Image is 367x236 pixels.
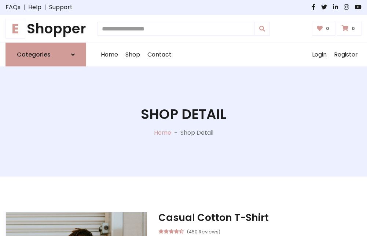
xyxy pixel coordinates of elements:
a: Contact [144,43,175,66]
h3: Casual Cotton T-Shirt [158,212,362,224]
h1: Shop Detail [141,106,226,122]
a: 0 [312,22,336,36]
a: FAQs [5,3,21,12]
a: Help [28,3,41,12]
span: 0 [324,25,331,32]
a: Login [308,43,330,66]
h1: Shopper [5,21,86,37]
p: Shop Detail [180,128,213,137]
a: Home [154,128,171,137]
span: | [41,3,49,12]
a: Support [49,3,73,12]
small: (450 Reviews) [187,227,220,236]
span: E [5,19,25,39]
p: - [171,128,180,137]
a: Register [330,43,362,66]
a: Shop [122,43,144,66]
span: | [21,3,28,12]
h6: Categories [17,51,51,58]
a: Home [97,43,122,66]
a: EShopper [5,21,86,37]
span: 0 [350,25,357,32]
a: Categories [5,43,86,66]
a: 0 [337,22,362,36]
